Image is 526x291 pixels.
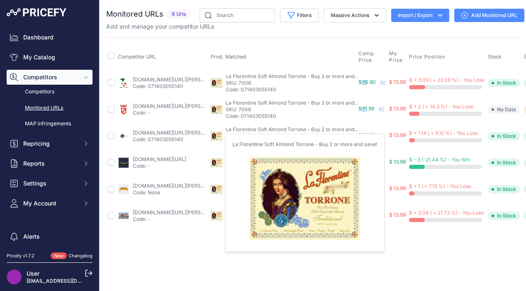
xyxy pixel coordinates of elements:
[7,50,93,65] a: My Catalog
[389,185,406,191] span: $ 13.99
[133,156,186,162] a: [DOMAIN_NAME][URL]
[409,103,473,110] span: $ + 2 ( + 14.3 %) - You Lose
[389,212,406,218] span: $ 13.99
[358,50,386,64] button: Comp. Price
[211,54,246,60] span: Prod. Matched
[226,86,358,93] p: Code: 071403055140
[68,253,93,259] a: Changelog
[51,252,67,259] span: New
[488,105,520,114] span: No Data
[23,139,78,148] span: Repricing
[106,8,163,20] h2: Monitored URLs
[389,105,406,112] span: $ 13.99
[133,136,207,143] p: Code: 071403055140
[133,76,226,83] a: [DOMAIN_NAME][URL][PERSON_NAME]
[409,183,471,189] span: $ + 1 ( + 7.15 %) - You Lose
[133,209,226,215] a: [DOMAIN_NAME][URL][PERSON_NAME]
[7,176,93,191] button: Settings
[232,141,377,149] p: La Florentine Soft Almond Torrone - Buy 2 or more and save!
[454,9,524,22] a: Add Monitored URL
[27,278,113,284] a: [EMAIL_ADDRESS][DOMAIN_NAME]
[7,136,93,151] button: Repricing
[358,132,375,138] span: $ 12.85
[358,79,376,85] span: $ 10.90
[226,126,368,132] span: La Florentine Soft Almond Torrone - Buy 2 or more and save!
[389,50,404,64] span: My Price
[391,9,449,22] button: Import / Export
[133,110,207,116] p: Code: -
[7,196,93,211] button: My Account
[409,77,485,83] span: $ + 3.09 ( + 22.09 %) - You Lose
[226,106,358,113] p: SKU: 7006
[280,8,319,22] button: Filters
[7,8,66,17] img: Pricefy Logo
[488,132,520,140] span: In Stock
[200,8,275,22] input: Search
[389,79,406,85] span: $ 13.99
[226,80,358,86] p: SKU: 7006
[226,113,358,120] p: Code: 071403055140
[106,22,214,31] p: Add and manage your competitor URLs
[488,159,520,167] span: In Stock
[389,159,406,165] span: $ 13.99
[167,10,191,19] span: 6 Urls
[133,163,186,169] p: Code: -
[27,270,39,277] a: User
[23,73,78,81] span: Competitors
[7,229,93,244] a: Alerts
[358,50,384,64] span: Comp. Price
[133,103,226,109] a: [DOMAIN_NAME][URL][PERSON_NAME]
[488,54,502,60] span: Stock
[488,185,520,193] span: In Stock
[133,189,207,196] p: Code: None
[7,85,93,99] a: Competitors
[133,130,226,136] a: [DOMAIN_NAME][URL][PERSON_NAME]
[133,183,267,189] a: [DOMAIN_NAME][URL][PERSON_NAME][PERSON_NAME]
[409,54,445,60] span: Price Position
[488,79,520,87] span: In Stock
[409,54,446,60] button: Price Position
[133,83,207,90] p: Code: 071403055140
[226,73,368,79] span: La Florentine Soft Almond Torrone - Buy 2 or more and save!
[7,156,93,171] button: Reports
[23,159,78,168] span: Reports
[23,179,78,188] span: Settings
[226,133,358,139] p: SKU: 7006
[7,30,93,45] a: Dashboard
[7,117,93,131] a: MAP infringements
[358,105,374,112] span: $ 11.99
[7,101,93,115] a: Monitored URLs
[409,210,484,216] span: $ + 3.04 ( + 21.73 %) - You Lose
[409,130,478,136] span: $ + 1.14 ( + 8.15 %) - You Lose
[389,132,406,138] span: $ 13.99
[409,157,470,163] span: $ - 3 (-21.44 %) - You Win
[133,216,207,223] p: Code: -
[488,212,520,220] span: In Stock
[226,100,368,106] span: La Florentine Soft Almond Torrone - Buy 2 or more and save!
[7,70,93,85] button: Competitors
[118,54,156,60] span: Competitor URL
[7,252,34,259] div: Pricefy v1.7.2
[7,30,93,276] nav: Sidebar
[389,50,406,64] button: My Price
[23,199,78,208] span: My Account
[324,8,386,22] button: Massive Actions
